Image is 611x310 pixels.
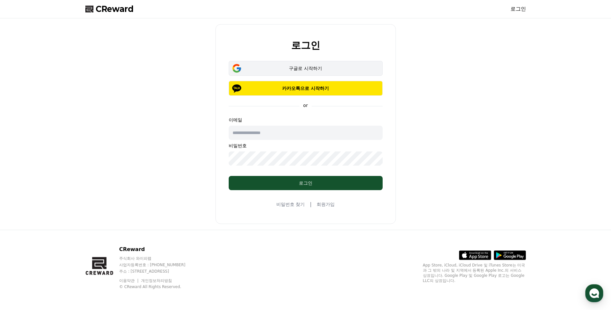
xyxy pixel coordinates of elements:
[141,278,172,283] a: 개인정보처리방침
[100,214,107,219] span: 설정
[317,201,335,208] a: 회원가입
[229,176,383,190] button: 로그인
[119,284,198,289] p: © CReward All Rights Reserved.
[423,263,526,283] p: App Store, iCloud, iCloud Drive 및 iTunes Store는 미국과 그 밖의 나라 및 지역에서 등록된 Apple Inc.의 서비스 상표입니다. Goo...
[2,204,43,220] a: 홈
[119,246,198,253] p: CReward
[119,269,198,274] p: 주소 : [STREET_ADDRESS]
[96,4,134,14] span: CReward
[119,256,198,261] p: 주식회사 와이피랩
[59,214,67,219] span: 대화
[310,200,311,208] span: |
[229,81,383,96] button: 카카오톡으로 시작하기
[242,180,370,186] div: 로그인
[291,40,320,51] h2: 로그인
[119,262,198,267] p: 사업자등록번호 : [PHONE_NUMBER]
[229,117,383,123] p: 이메일
[43,204,83,220] a: 대화
[511,5,526,13] a: 로그인
[238,65,373,72] div: 구글로 시작하기
[83,204,124,220] a: 설정
[85,4,134,14] a: CReward
[238,85,373,92] p: 카카오톡으로 시작하기
[119,278,139,283] a: 이용약관
[276,201,305,208] a: 비밀번호 찾기
[229,142,383,149] p: 비밀번호
[299,102,311,109] p: or
[20,214,24,219] span: 홈
[229,61,383,76] button: 구글로 시작하기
